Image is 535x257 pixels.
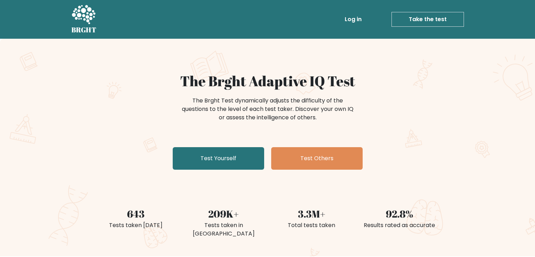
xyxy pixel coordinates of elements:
div: Tests taken [DATE] [96,221,176,230]
a: Test Others [271,147,363,170]
a: Log in [342,12,364,26]
a: BRGHT [71,3,97,36]
div: Total tests taken [272,221,351,230]
div: 3.3M+ [272,206,351,221]
div: 92.8% [360,206,439,221]
h1: The Brght Adaptive IQ Test [96,73,439,89]
div: 209K+ [184,206,263,221]
div: Results rated as accurate [360,221,439,230]
a: Test Yourself [173,147,264,170]
div: The Brght Test dynamically adjusts the difficulty of the questions to the level of each test take... [180,96,356,122]
div: Tests taken in [GEOGRAPHIC_DATA] [184,221,263,238]
h5: BRGHT [71,26,97,34]
a: Take the test [391,12,464,27]
div: 643 [96,206,176,221]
